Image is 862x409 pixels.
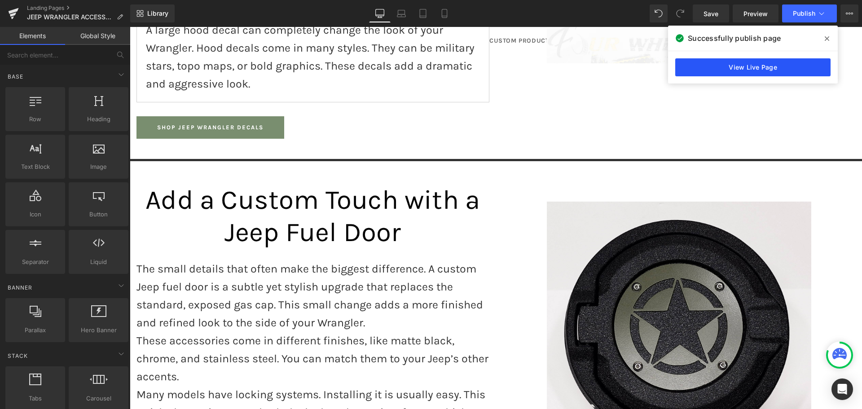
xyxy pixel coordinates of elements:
[8,257,62,267] span: Separator
[71,394,126,403] span: Carousel
[8,210,62,219] span: Icon
[71,325,126,335] span: Hero Banner
[130,4,175,22] a: New Library
[671,4,689,22] button: Redo
[7,72,24,81] span: Base
[793,10,815,17] span: Publish
[391,4,412,22] a: Laptop
[369,4,391,22] a: Desktop
[147,9,168,18] span: Library
[27,4,130,12] a: Landing Pages
[16,157,350,221] span: Add a Custom Touch with a Jeep Fuel Door
[71,162,126,172] span: Image
[7,89,154,112] a: Shop jeep wrangler decals
[782,4,837,22] button: Publish
[8,325,62,335] span: Parallax
[71,257,126,267] span: Liquid
[8,162,62,172] span: Text Block
[8,394,62,403] span: Tabs
[27,97,134,104] span: Shop jeep wrangler decals
[7,283,33,292] span: Banner
[840,4,858,22] button: More
[733,4,778,22] a: Preview
[412,4,434,22] a: Tablet
[743,9,768,18] span: Preview
[675,58,831,76] a: View Live Page
[7,359,360,395] p: Many models have locking systems. Installing it is usually easy. This quick change improves both ...
[7,352,29,360] span: Stack
[434,4,455,22] a: Mobile
[704,9,718,18] span: Save
[71,210,126,219] span: Button
[831,378,853,400] div: Open Intercom Messenger
[65,27,130,45] a: Global Style
[7,233,360,305] p: The small details that often make the biggest difference. A custom Jeep fuel door is a subtle yet...
[27,13,113,21] span: JEEP WRANGLER ACCESSORIES - ELEVATE YOUR RIDE
[71,114,126,124] span: Heading
[688,33,781,44] span: Successfully publish page
[7,305,360,359] p: These accessories come in different finishes, like matte black, chrome, and stainless steel. You ...
[650,4,668,22] button: Undo
[8,114,62,124] span: Row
